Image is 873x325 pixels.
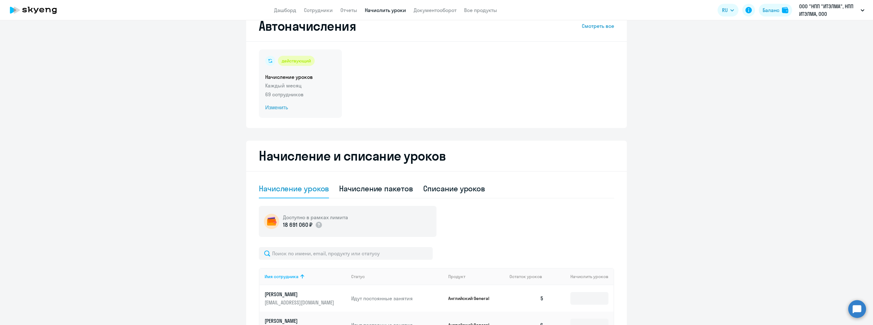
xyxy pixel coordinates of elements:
button: Балансbalance [759,4,792,16]
div: Начисление уроков [259,183,329,194]
img: wallet-circle.png [264,214,279,229]
div: Продукт [448,274,465,279]
div: Начисление пакетов [339,183,413,194]
a: [PERSON_NAME][EMAIL_ADDRESS][DOMAIN_NAME] [265,291,346,306]
p: Идут постоянные занятия [351,295,443,302]
th: Начислить уроков [549,268,614,285]
a: Дашборд [274,7,296,13]
div: Статус [351,274,365,279]
div: Статус [351,274,443,279]
div: действующий [278,56,315,66]
a: Отчеты [340,7,357,13]
p: Английский General [448,296,496,301]
p: [EMAIL_ADDRESS][DOMAIN_NAME] [265,299,336,306]
button: RU [718,4,738,16]
a: Сотрудники [304,7,333,13]
span: Остаток уроков [509,274,542,279]
a: Документооборот [414,7,456,13]
button: ООО "НПП "ИТЭЛМА", НПП ИТЭЛМА, ООО [796,3,868,18]
input: Поиск по имени, email, продукту или статусу [259,247,433,260]
a: Смотреть все [582,22,614,30]
p: 69 сотрудников [265,91,336,98]
p: 18 691 060 ₽ [283,221,312,229]
p: [PERSON_NAME] [265,291,336,298]
img: balance [782,7,788,13]
p: Каждый месяц [265,82,336,89]
p: [PERSON_NAME] [265,317,336,324]
div: Продукт [448,274,505,279]
div: Имя сотрудника [265,274,299,279]
h2: Автоначисления [259,18,356,34]
h2: Начисление и списание уроков [259,148,614,163]
div: Остаток уроков [509,274,549,279]
div: Имя сотрудника [265,274,346,279]
span: RU [722,6,728,14]
div: Списание уроков [423,183,485,194]
a: Все продукты [464,7,497,13]
h5: Начисление уроков [265,73,336,80]
div: Баланс [763,6,779,14]
a: Начислить уроки [365,7,406,13]
td: 5 [504,285,549,312]
h5: Доступно в рамках лимита [283,214,348,221]
span: Изменить [265,104,336,112]
p: ООО "НПП "ИТЭЛМА", НПП ИТЭЛМА, ООО [799,3,858,18]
